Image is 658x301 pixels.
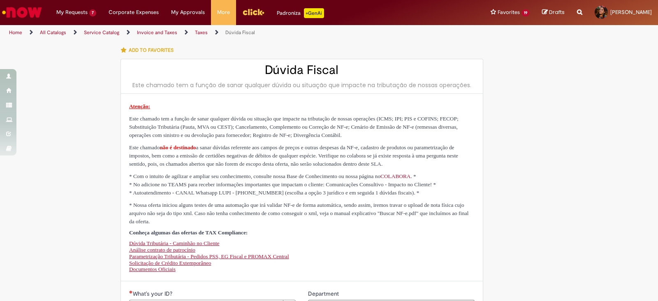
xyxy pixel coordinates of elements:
div: Padroniza [277,8,324,18]
span: 7 [89,9,96,16]
a: All Catalogs [40,29,66,36]
span: Corporate Expenses [109,8,159,16]
a: Documentos Oficiais [129,266,176,272]
span: Este chamado a sanar dúvidas referente aos campos de preços e outras despesas da NF-e, cadastro d... [129,144,458,167]
span: My Approvals [171,8,205,16]
a: Parametrização Tributária - Pedidos PSS, EG Fiscal e PROMAX Central [129,253,289,259]
a: Análise contrato de patrocínio [129,247,195,253]
a: Dúvida Fiscal [225,29,255,36]
button: Add to favorites [120,42,178,59]
span: não é destinado [160,144,196,150]
img: click_logo_yellow_360x200.png [242,6,264,18]
span: * Com o intuito de agilizar e ampliar seu conhecimento, consulte nossa Base de Conhecimento ou no... [129,173,416,179]
a: Home [9,29,22,36]
a: Solicitação de Crédito Extemporâneo [129,260,211,266]
span: My Requests [56,8,88,16]
label: Read only - Department [308,289,341,298]
div: Este chamado tem a função de sanar qualquer dúvida ou situação que impacte na tributação de nossa... [129,81,475,89]
span: Drafts [549,8,565,16]
span: * No adicione no TEAMS para receber informações importantes que impactam o cliente: Comunicações ... [129,181,436,188]
span: * Autoatendimento - CANAL Whatsapp LUPI - [PHONE_NUMBER] (escolha a opção 3 jurídico e em seguida... [129,190,419,196]
a: Taxes [195,29,208,36]
span: 19 [521,9,530,16]
span: Read only - Department [308,290,341,297]
a: Invoice and Taxes [137,29,177,36]
span: Required [129,290,133,294]
span: Favorites [498,8,520,16]
span: Add to favorites [129,47,174,53]
span: [PERSON_NAME] [610,9,652,16]
span: More [217,8,230,16]
h2: Dúvida Fiscal [129,63,475,77]
ul: Page breadcrumbs [6,25,433,40]
span: Atenção: [129,103,150,109]
p: +GenAi [304,8,324,18]
span: * Nossa oferta iniciou alguns testes de uma automação que irá validar NF-e de forma automática, s... [129,202,469,225]
span: Required - What's your ID? [133,290,174,297]
a: Service Catalog [84,29,119,36]
a: COLABORA [380,173,410,179]
span: Este chamado tem a função de sanar qualquer dúvida ou situação que impacte na tributação de nossa... [129,116,459,138]
a: Dúvida Tributária - Caminhão no Cliente [129,240,220,246]
a: Drafts [542,9,565,16]
span: Conheça algumas das ofertas de TAX Compliance: [129,229,248,236]
img: ServiceNow [1,4,43,21]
